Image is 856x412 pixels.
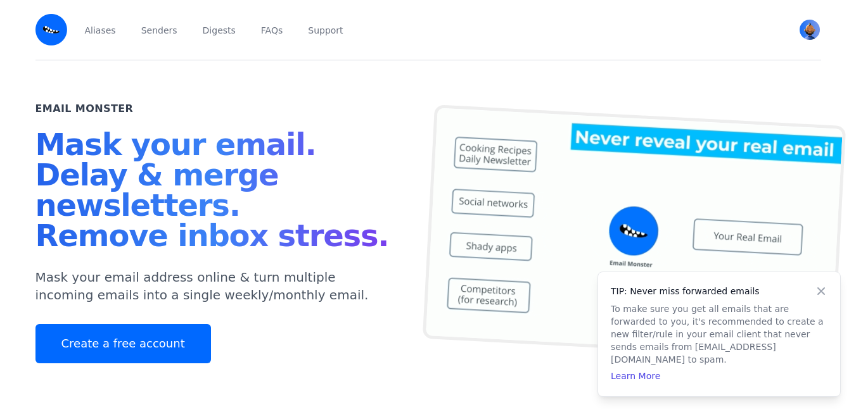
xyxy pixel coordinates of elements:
[611,285,827,297] h4: TIP: Never miss forwarded emails
[611,303,827,366] p: To make sure you get all emails that are forwarded to you, it's recommended to create a new filte...
[35,268,398,304] p: Mask your email address online & turn multiple incoming emails into a single weekly/monthly email.
[35,129,398,256] h1: Mask your email. Delay & merge newsletters. Remove inbox stress.
[422,104,845,360] img: temp mail, free temporary mail, Temporary Email
[798,18,821,41] button: User menu
[35,101,134,116] h2: Email Monster
[35,14,67,46] img: Email Monster
[800,20,820,40] img: PAUWWI's Avatar
[611,371,660,381] a: Learn More
[35,324,211,363] a: Create a free account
